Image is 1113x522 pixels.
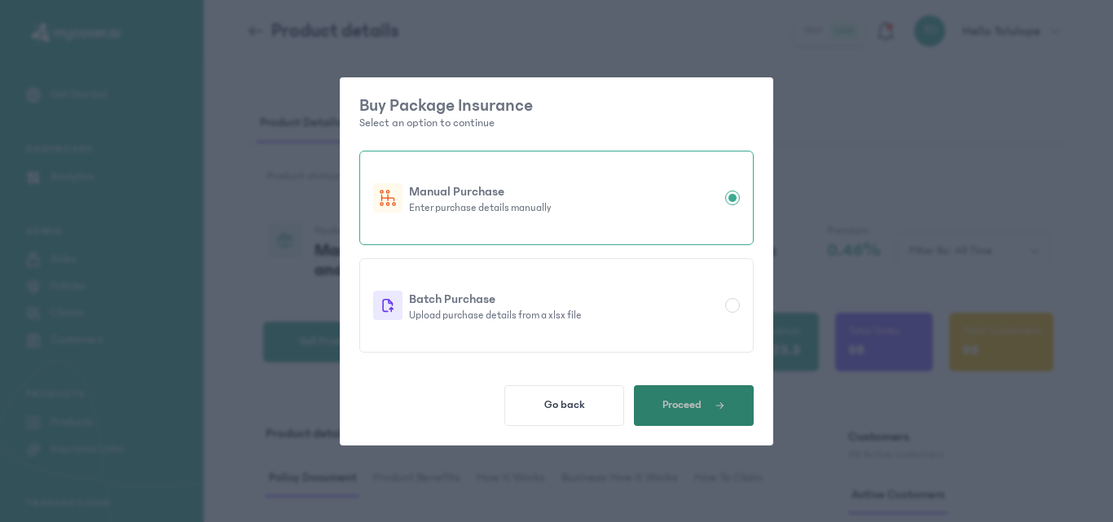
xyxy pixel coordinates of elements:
p: Buy Package Insurance [359,97,754,115]
p: Batch Purchase [409,289,719,309]
p: Select an option to continue [359,115,754,131]
p: Enter purchase details manually [409,201,719,214]
span: Proceed [662,398,702,411]
button: Proceed [634,385,754,426]
p: Upload purchase details from a xlsx file [409,309,719,322]
span: Go back [544,398,585,411]
button: Go back [504,385,624,426]
p: Manual Purchase [409,182,719,201]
